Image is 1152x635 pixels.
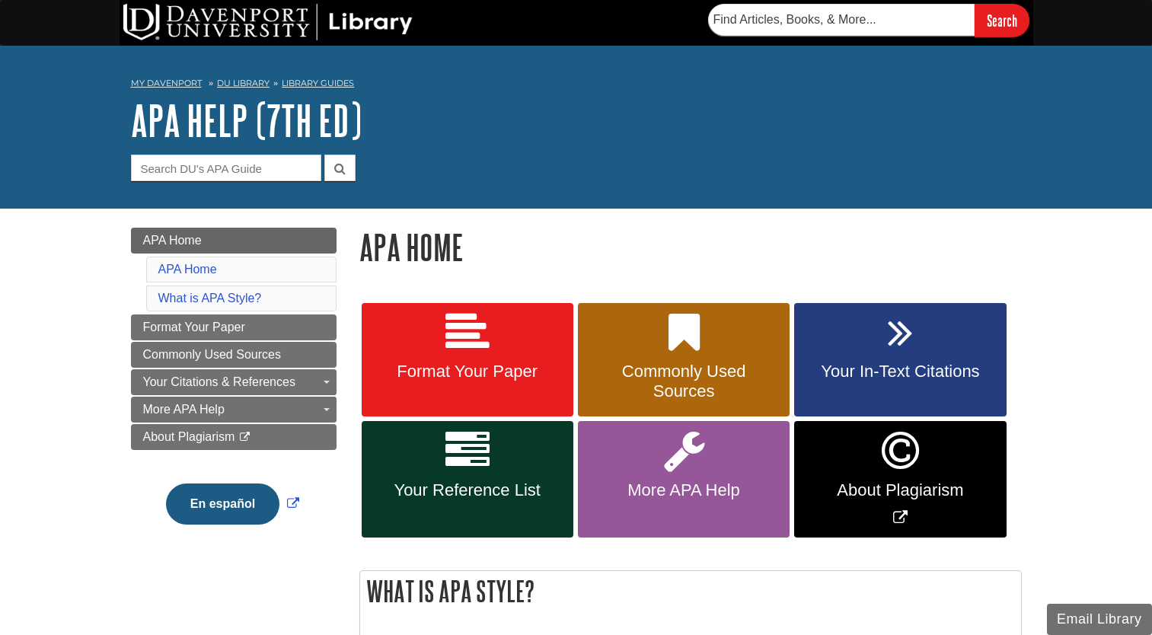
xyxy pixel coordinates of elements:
[362,421,573,538] a: Your Reference List
[143,321,245,333] span: Format Your Paper
[1047,604,1152,635] button: Email Library
[158,263,217,276] a: APA Home
[143,234,202,247] span: APA Home
[143,430,235,443] span: About Plagiarism
[975,4,1029,37] input: Search
[162,497,303,510] a: Link opens in new window
[131,228,337,550] div: Guide Page Menu
[143,403,225,416] span: More APA Help
[143,375,295,388] span: Your Citations & References
[806,480,994,500] span: About Plagiarism
[806,362,994,381] span: Your In-Text Citations
[238,432,251,442] i: This link opens in a new window
[143,348,281,361] span: Commonly Used Sources
[131,424,337,450] a: About Plagiarism
[131,314,337,340] a: Format Your Paper
[373,480,562,500] span: Your Reference List
[131,77,202,90] a: My Davenport
[578,421,790,538] a: More APA Help
[359,228,1022,266] h1: APA Home
[794,303,1006,417] a: Your In-Text Citations
[131,155,321,181] input: Search DU's APA Guide
[708,4,1029,37] form: Searches DU Library's articles, books, and more
[578,303,790,417] a: Commonly Used Sources
[158,292,262,305] a: What is APA Style?
[131,397,337,423] a: More APA Help
[362,303,573,417] a: Format Your Paper
[589,362,778,401] span: Commonly Used Sources
[123,4,413,40] img: DU Library
[166,483,279,525] button: En español
[708,4,975,36] input: Find Articles, Books, & More...
[131,342,337,368] a: Commonly Used Sources
[217,78,270,88] a: DU Library
[360,571,1021,611] h2: What is APA Style?
[131,97,362,144] a: APA Help (7th Ed)
[794,421,1006,538] a: Link opens in new window
[131,369,337,395] a: Your Citations & References
[131,73,1022,97] nav: breadcrumb
[131,228,337,254] a: APA Home
[373,362,562,381] span: Format Your Paper
[282,78,354,88] a: Library Guides
[589,480,778,500] span: More APA Help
